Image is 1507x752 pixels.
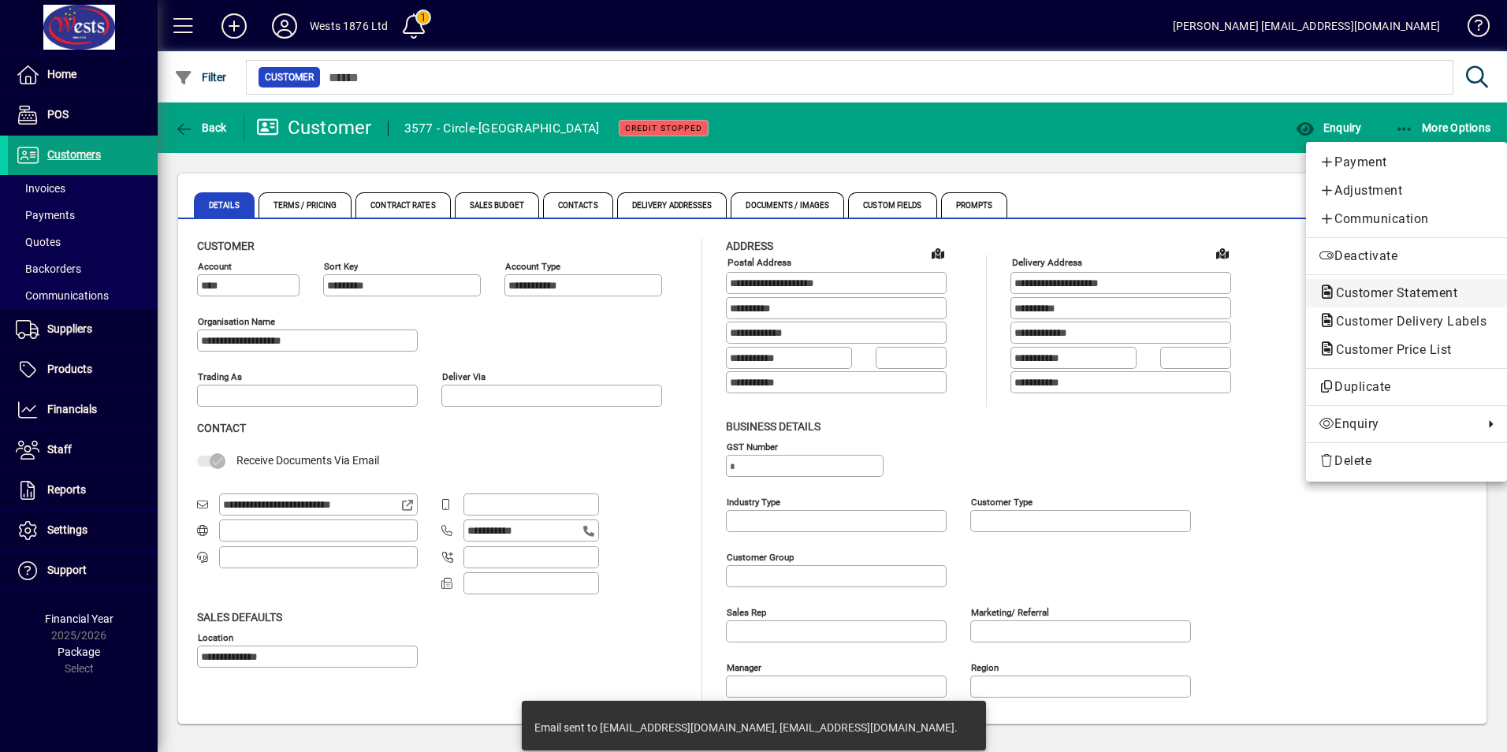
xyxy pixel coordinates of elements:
span: Payment [1319,153,1494,172]
span: Customer Price List [1319,342,1460,357]
span: Enquiry [1319,415,1475,434]
span: Adjustment [1319,181,1494,200]
span: Communication [1319,210,1494,229]
span: Delete [1319,452,1494,471]
span: Customer Delivery Labels [1319,314,1494,329]
span: Customer Statement [1319,285,1465,300]
button: Deactivate customer [1306,242,1507,270]
span: Duplicate [1319,378,1494,396]
span: Deactivate [1319,247,1494,266]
